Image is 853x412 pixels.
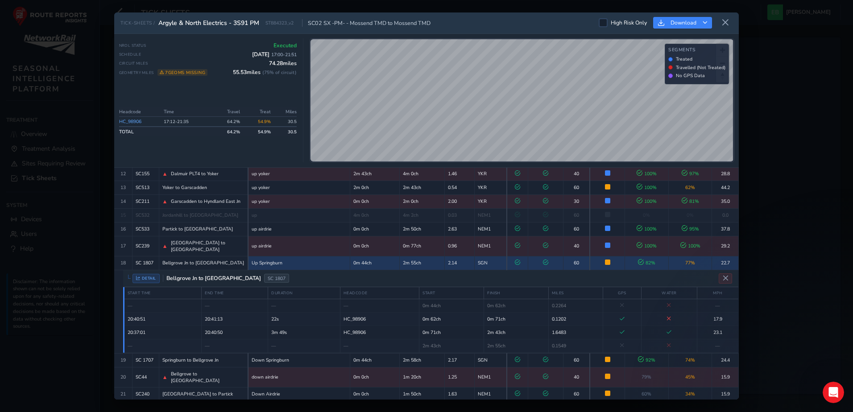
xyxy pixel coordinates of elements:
td: 2.14 [444,256,474,270]
h4: Segments [668,47,725,53]
td: SGN [475,353,507,367]
td: 2m 0ch [350,181,400,194]
td: 60 [563,256,590,270]
th: Miles [273,107,297,117]
span: 45 % [685,374,695,380]
td: — [697,339,738,352]
td: 0.2264 [549,299,603,312]
td: up airdrie [248,222,350,236]
span: Partick to [GEOGRAPHIC_DATA] [162,226,233,232]
td: 2m 50ch [400,222,445,236]
td: 2m 0ch [400,194,445,208]
td: YKR [475,194,507,208]
td: 0.54 [444,181,474,194]
td: 0m 0ch [350,236,400,256]
span: 12 [120,170,126,177]
td: SC 1807 [132,256,159,270]
td: SC 1707 [132,353,159,367]
span: 100 % [637,198,657,205]
span: 0% [687,212,694,218]
span: 17 [120,243,126,249]
td: 0m 62ch [484,299,549,312]
span: Bellgrove Jn to [GEOGRAPHIC_DATA] [162,260,244,266]
td: 2m 58ch [400,353,445,367]
span: 100 % [637,226,657,232]
td: SGN [475,256,507,270]
span: Bellgrove Jn to [GEOGRAPHIC_DATA] [163,275,261,282]
td: down airdrie [248,367,350,387]
span: [GEOGRAPHIC_DATA] to [GEOGRAPHIC_DATA] [171,239,244,253]
span: 7 geoms missing [157,69,208,76]
td: 1.6483 [549,325,603,339]
td: 0.03 [444,208,474,222]
span: Jordanhill to [GEOGRAPHIC_DATA] [162,212,238,218]
span: 55.53 miles [233,69,297,76]
td: 2m 43ch [419,339,484,352]
span: ( 75 % of circuit) [262,69,297,76]
td: SC513 [132,181,159,194]
td: — [268,339,340,352]
span: Schedule [119,52,141,57]
td: SC532 [132,208,159,222]
td: 54.9 % [243,127,273,136]
span: ▲ [162,243,168,250]
td: 2m 55ch [484,339,549,352]
span: 100 % [637,243,657,249]
span: 62 % [685,184,695,191]
td: 17:12 - 21:35 [161,117,212,127]
td: NEM1 [475,222,507,236]
td: 2m 43ch [350,167,400,181]
td: YKR [475,167,507,181]
td: — [124,299,202,312]
td: 28.8 [712,167,738,181]
td: 2.00 [444,194,474,208]
td: up yoker [248,194,350,208]
canvas: Map [311,39,733,161]
span: Yoker to Garscadden [162,184,207,191]
span: 20 [120,374,126,380]
td: 4m 0ch [400,167,445,181]
td: 40 [563,167,590,181]
a: HC_98906 [119,118,141,125]
th: HEADCODE [340,287,419,299]
span: 0% [643,212,650,218]
td: — [268,299,340,312]
td: 54.9% [243,117,273,127]
span: Dalmuir PLT4 to Yoker [171,170,219,177]
span: — [344,342,348,349]
td: 4m 0ch [350,208,400,222]
th: Time [161,107,212,117]
td: — [202,339,268,352]
td: 17.9 [697,312,738,325]
td: NEM1 [475,208,507,222]
span: 100 % [637,184,657,191]
span: SC 1807 [264,274,289,283]
td: Up Springburn [248,256,350,270]
td: 0m 71ch [419,325,484,339]
td: 30.5 [273,117,297,127]
td: 60 [563,222,590,236]
span: [DATE] [252,51,297,58]
td: 29.2 [712,236,738,256]
td: 0m 44ch [350,353,400,367]
td: 15.9 [712,367,738,387]
td: 2.17 [444,353,474,367]
button: Close detail view [719,273,732,284]
th: Treat [243,107,273,117]
td: SC44 [132,367,159,387]
th: Headcode [119,107,161,117]
th: MILES [549,287,603,299]
td: up yoker [248,167,350,181]
span: Bellgrove to [GEOGRAPHIC_DATA] [171,371,244,384]
td: 60 [563,353,590,367]
td: SC239 [132,236,159,256]
td: 20:40:51 [124,312,202,325]
td: 0.0 [712,208,738,222]
td: Down Springburn [248,353,350,367]
td: 64.2 % [212,117,243,127]
td: 1.25 [444,367,474,387]
td: 0m 77ch [400,236,445,256]
span: 17:00 - 21:51 [271,51,297,58]
span: Treated [676,56,692,62]
span: 100 % [637,170,657,177]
